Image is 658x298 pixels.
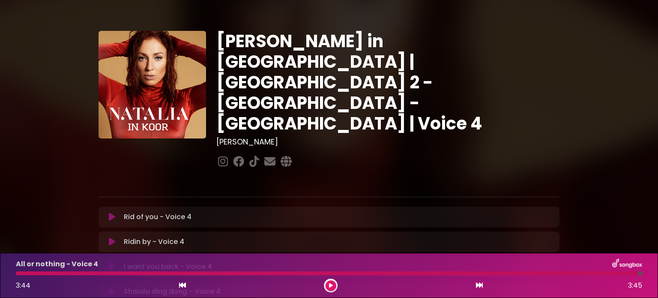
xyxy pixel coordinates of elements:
[216,137,559,147] h3: [PERSON_NAME]
[99,31,206,138] img: YTVS25JmS9CLUqXqkEhs
[628,280,642,291] span: 3:45
[216,31,559,134] h1: [PERSON_NAME] in [GEOGRAPHIC_DATA] | [GEOGRAPHIC_DATA] 2 - [GEOGRAPHIC_DATA] - [GEOGRAPHIC_DATA] ...
[16,280,30,290] span: 3:44
[612,259,642,270] img: songbox-logo-white.png
[124,237,184,247] p: Ridin by - Voice 4
[124,212,191,222] p: Rid of you - Voice 4
[16,259,98,269] p: All or nothing - Voice 4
